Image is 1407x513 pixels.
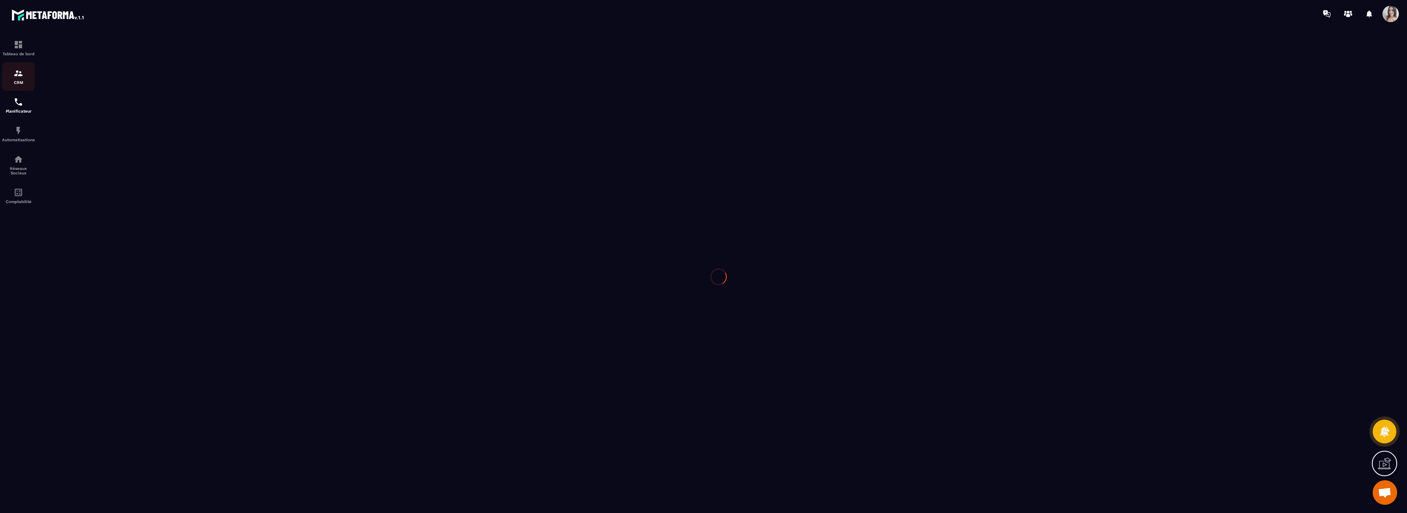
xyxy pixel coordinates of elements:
[13,40,23,50] img: formation
[13,154,23,164] img: social-network
[2,62,35,91] a: formationformationCRM
[2,148,35,181] a: social-networksocial-networkRéseaux Sociaux
[2,80,35,85] p: CRM
[2,34,35,62] a: formationformationTableau de bord
[2,52,35,56] p: Tableau de bord
[2,138,35,142] p: Automatisations
[2,181,35,210] a: accountantaccountantComptabilité
[13,126,23,136] img: automations
[13,97,23,107] img: scheduler
[13,68,23,78] img: formation
[2,109,35,113] p: Planificateur
[2,120,35,148] a: automationsautomationsAutomatisations
[2,91,35,120] a: schedulerschedulerPlanificateur
[2,199,35,204] p: Comptabilité
[2,166,35,175] p: Réseaux Sociaux
[13,188,23,197] img: accountant
[11,7,85,22] img: logo
[1373,480,1397,505] a: Ouvrir le chat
